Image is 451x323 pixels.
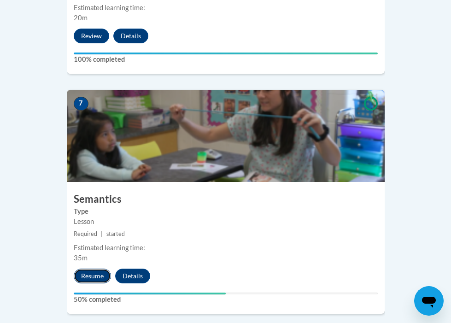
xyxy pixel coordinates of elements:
span: started [106,230,125,237]
div: Your progress [74,293,226,294]
div: Lesson [74,217,378,227]
div: Your progress [74,53,378,54]
label: 100% completed [74,54,378,65]
button: Review [74,29,109,43]
button: Details [113,29,148,43]
label: Type [74,206,378,217]
button: Details [115,269,150,283]
label: 50% completed [74,294,378,305]
div: Estimated learning time: [74,3,378,13]
span: 20m [74,14,88,22]
span: Required [74,230,97,237]
iframe: Button to launch messaging window [414,286,444,316]
button: Resume [74,269,111,283]
img: Course Image [67,90,385,182]
span: | [101,230,103,237]
h3: Semantics [67,192,385,206]
div: Estimated learning time: [74,243,378,253]
span: 35m [74,254,88,262]
span: 7 [74,97,88,111]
